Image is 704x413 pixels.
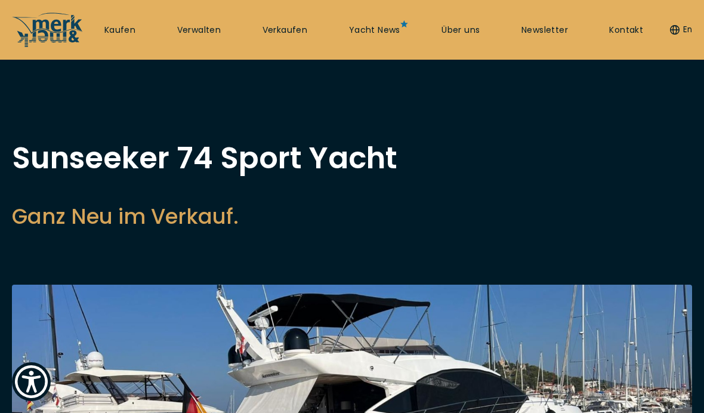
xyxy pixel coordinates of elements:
h1: Sunseeker 74 Sport Yacht [12,143,397,173]
a: Kaufen [104,24,135,36]
button: En [670,24,692,36]
a: Über uns [441,24,480,36]
a: Kontakt [609,24,643,36]
a: Yacht News [349,24,400,36]
h2: Ganz Neu im Verkauf. [12,202,397,231]
a: Verkaufen [263,24,308,36]
button: Show Accessibility Preferences [12,362,51,401]
a: Newsletter [521,24,568,36]
a: Verwalten [177,24,221,36]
